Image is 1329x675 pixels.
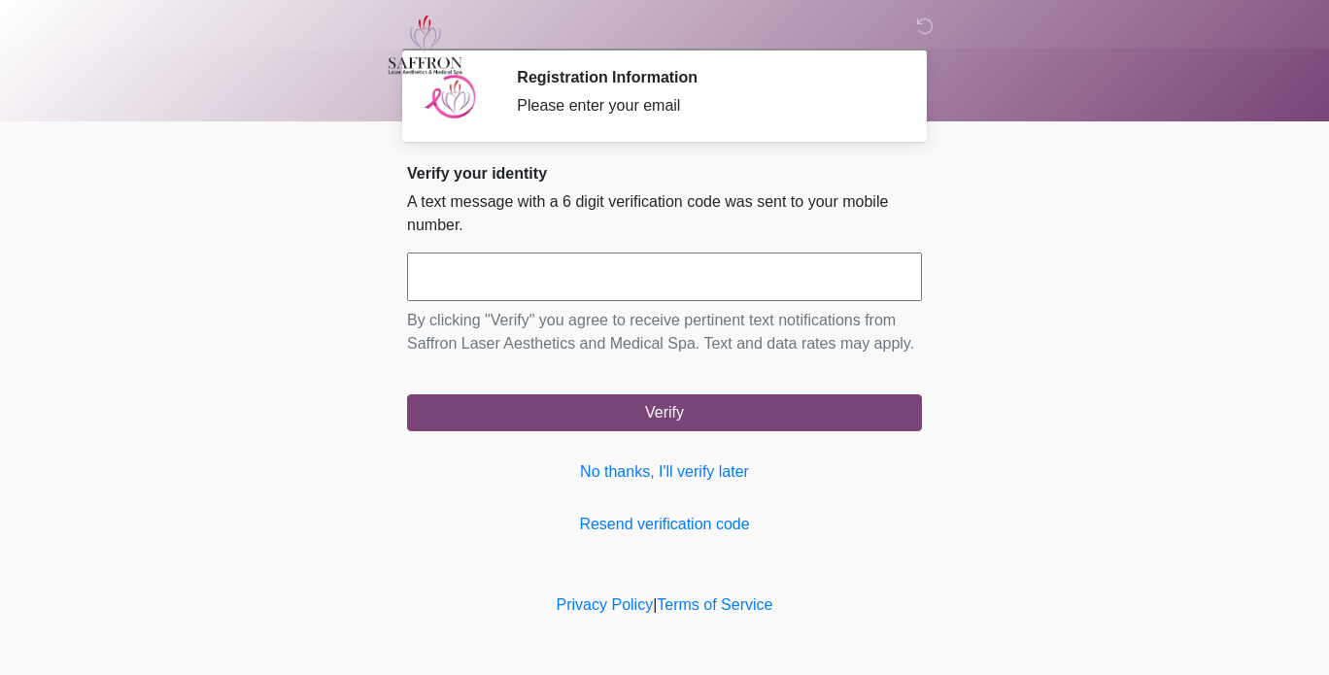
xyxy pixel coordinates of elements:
h2: Verify your identity [407,164,922,183]
a: No thanks, I'll verify later [407,460,922,484]
img: Saffron Laser Aesthetics and Medical Spa Logo [388,15,463,75]
img: Agent Avatar [422,68,480,126]
a: Terms of Service [657,596,772,613]
a: Resend verification code [407,513,922,536]
button: Verify [407,394,922,431]
div: Please enter your email [517,94,893,118]
a: Privacy Policy [557,596,654,613]
p: A text message with a 6 digit verification code was sent to your mobile number. [407,190,922,237]
p: By clicking "Verify" you agree to receive pertinent text notifications from Saffron Laser Aesthet... [407,309,922,355]
a: | [653,596,657,613]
